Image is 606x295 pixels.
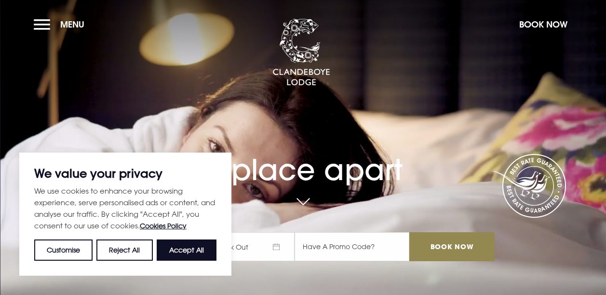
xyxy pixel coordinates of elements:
[111,134,494,187] h1: A place apart
[34,185,216,232] p: We use cookies to enhance your browsing experience, serve personalised ads or content, and analys...
[272,19,330,86] img: Clandeboye Lodge
[34,239,93,261] button: Customise
[96,239,152,261] button: Reject All
[295,232,409,261] input: Have A Promo Code?
[34,168,216,179] p: We value your privacy
[19,153,231,276] div: We value your privacy
[203,232,295,261] span: Check Out
[514,14,572,35] button: Book Now
[34,14,89,35] button: Menu
[140,222,187,230] a: Cookies Policy
[60,19,84,30] span: Menu
[157,239,216,261] button: Accept All
[409,232,494,261] input: Book Now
